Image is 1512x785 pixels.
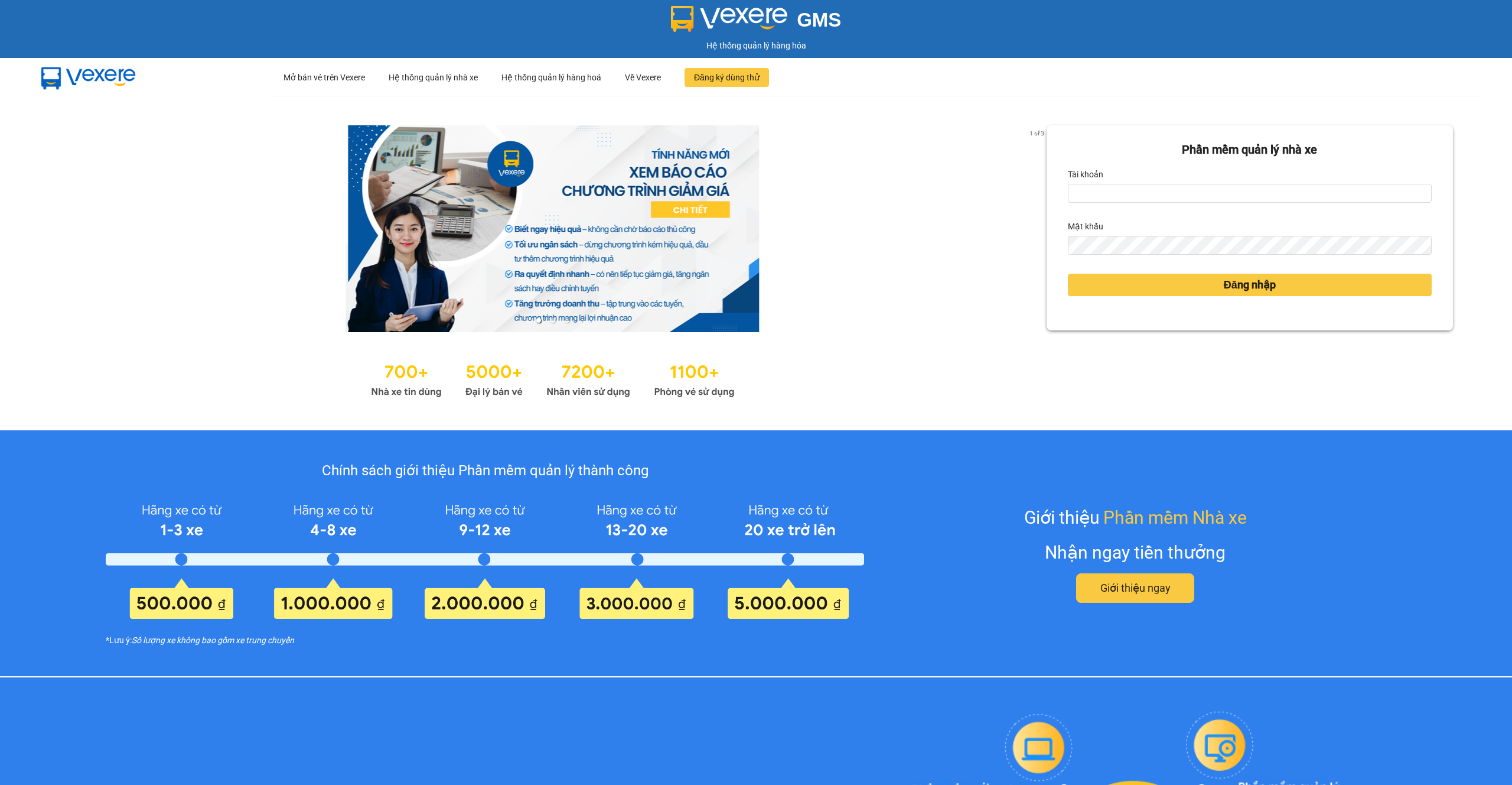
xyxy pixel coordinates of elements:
[106,460,864,482] div: Chính sách giới thiệu Phần mềm quản lý thành công
[3,39,1509,52] div: Hệ thống quản lý hàng hóa
[106,497,864,619] img: policy-intruduce-detail.png
[1068,165,1103,184] label: Tài khoản
[501,59,601,96] div: Hệ thống quản lý hàng hoá
[371,356,735,401] img: Statistics.png
[1068,274,1432,296] button: Đăng nhập
[1076,573,1194,603] button: Giới thiệu ngay
[132,634,294,647] i: Số lượng xe không bao gồm xe trung chuyển
[1103,504,1247,531] span: Phần mềm Nhà xe
[1030,125,1047,332] button: next slide / item
[30,58,148,97] img: mbUUG5Q.png
[1068,141,1432,159] div: Phần mềm quản lý nhà xe
[671,18,842,27] a: GMS
[536,318,541,323] li: slide item 1
[694,71,760,84] span: Đăng ký dùng thử
[1026,125,1047,141] p: 1 of 3
[1045,539,1226,566] div: Nhận ngay tiền thưởng
[59,125,76,332] button: previous slide / item
[671,6,788,32] img: logo 2
[106,634,864,647] div: *Lưu ý:
[565,318,569,323] li: slide item 3
[685,68,769,87] button: Đăng ký dùng thử
[1100,580,1171,596] span: Giới thiệu ngay
[1224,277,1276,293] span: Đăng nhập
[625,59,661,96] div: Về Vexere
[550,318,555,323] li: slide item 2
[1068,217,1103,236] label: Mật khẩu
[1068,236,1432,255] input: Mật khẩu
[283,59,365,96] div: Mở bán vé trên Vexere
[797,9,841,31] span: GMS
[1024,504,1247,531] div: Giới thiệu
[1068,184,1432,203] input: Tài khoản
[389,59,478,96] div: Hệ thống quản lý nhà xe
